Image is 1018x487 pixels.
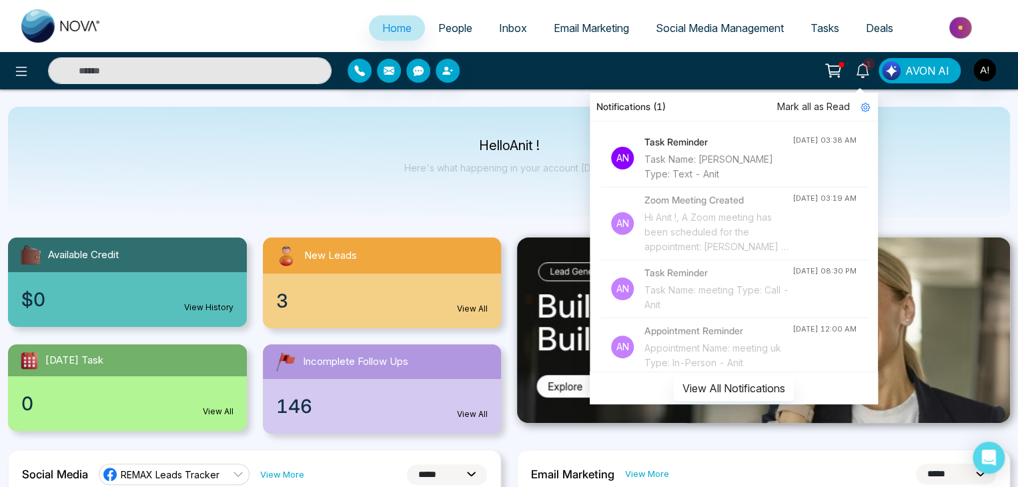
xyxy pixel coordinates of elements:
img: availableCredit.svg [19,243,43,267]
a: Incomplete Follow Ups146View All [255,344,510,434]
p: An [611,212,634,235]
span: 146 [276,392,312,420]
div: Appointment Name: meeting uk Type: In-Person - Anit [644,341,793,370]
div: Task Name: [PERSON_NAME] Type: Text - Anit [644,152,793,181]
h4: Task Reminder [644,266,793,280]
p: An [611,147,634,169]
a: Email Marketing [540,15,642,41]
span: Inbox [499,21,527,35]
a: 1 [847,58,879,81]
h2: Social Media [22,468,88,481]
span: Deals [866,21,893,35]
img: . [517,237,1010,423]
span: Social Media Management [656,21,784,35]
span: Available Credit [48,248,119,263]
h4: Task Reminder [644,135,793,149]
span: People [438,21,472,35]
div: [DATE] 12:00 AM [793,324,857,335]
a: People [425,15,486,41]
img: newLeads.svg [274,243,299,268]
a: View All [457,408,488,420]
span: Mark all as Read [777,99,850,114]
img: Nova CRM Logo [21,9,101,43]
div: Hi Anit !, A Zoom meeting has been scheduled for the appointment: [PERSON_NAME] 📅 Date: [DATE] 🕔 ... [644,210,793,254]
span: New Leads [304,248,357,264]
img: todayTask.svg [19,350,40,371]
h2: Email Marketing [531,468,614,481]
span: 1 [863,58,875,70]
p: Hello Anit ! [404,140,614,151]
h4: Appointment Reminder [644,324,793,338]
div: [DATE] 03:38 AM [793,135,857,146]
p: An [611,336,634,358]
div: Open Intercom Messenger [973,442,1005,474]
span: $0 [21,286,45,314]
span: REMAX Leads Tracker [121,468,219,481]
a: View All [203,406,233,418]
span: AVON AI [905,63,949,79]
a: Tasks [797,15,853,41]
div: [DATE] 03:19 AM [793,193,857,204]
a: New Leads3View All [255,237,510,328]
span: Home [382,21,412,35]
a: Home [369,15,425,41]
p: Here's what happening in your account [DATE]. [404,162,614,173]
span: 0 [21,390,33,418]
a: Inbox [486,15,540,41]
button: AVON AI [879,58,961,83]
span: Incomplete Follow Ups [303,354,408,370]
img: User Avatar [973,59,996,81]
img: followUps.svg [274,350,298,374]
h4: Zoom Meeting Created [644,193,793,207]
a: View More [625,468,669,480]
p: An [611,278,634,300]
span: 3 [276,287,288,315]
img: Lead Flow [882,61,901,80]
a: View All [457,303,488,315]
a: Social Media Management [642,15,797,41]
div: Notifications (1) [590,93,878,121]
div: [DATE] 08:30 PM [793,266,857,277]
button: View All Notifications [674,376,794,401]
a: View All Notifications [674,382,794,393]
span: [DATE] Task [45,353,103,368]
div: Task Name: meeting Type: Call - Anit [644,283,793,312]
a: Deals [853,15,907,41]
a: View More [260,468,304,481]
span: Tasks [811,21,839,35]
a: View History [184,302,233,314]
span: Email Marketing [554,21,629,35]
img: Market-place.gif [913,13,1010,43]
